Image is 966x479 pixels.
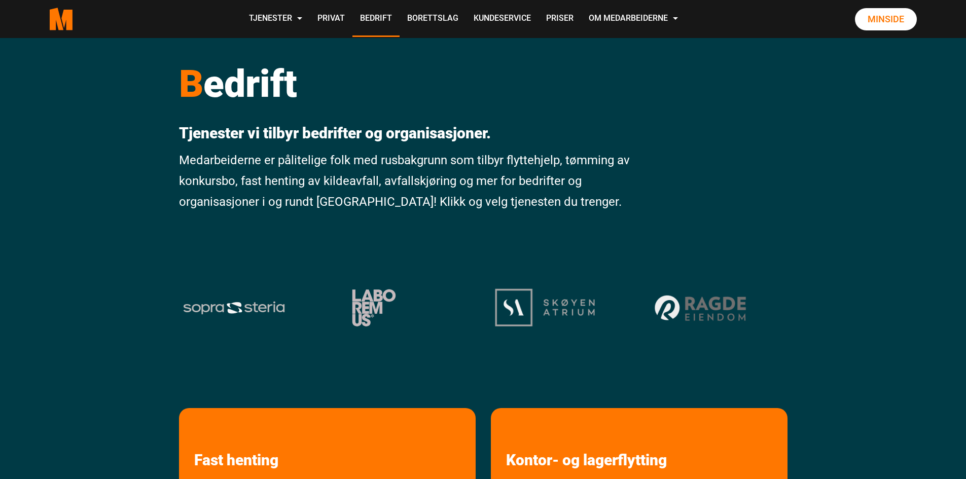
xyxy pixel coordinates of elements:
[310,1,352,37] a: Privat
[241,1,310,37] a: Tjenester
[581,1,686,37] a: Om Medarbeiderne
[400,1,466,37] a: Borettslag
[352,1,400,37] a: Bedrift
[466,1,539,37] a: Kundeservice
[179,124,632,142] p: Tjenester vi tilbyr bedrifter og organisasjoner.
[491,408,682,469] a: les mer om Kontor- og lagerflytting
[339,289,409,326] img: Laboremus logo og 1
[179,61,203,106] span: B
[179,61,632,106] h1: edrift
[179,408,294,469] a: les mer om Fast henting
[652,292,751,323] img: ragde okbn97d8gwrerwy0sgwppcyprqy9juuzeksfkgscu8 2
[539,1,581,37] a: Priser
[179,150,632,212] p: Medarbeiderne er pålitelige folk med rusbakgrunn som tilbyr flyttehjelp, tømming av konkursbo, fa...
[855,8,917,30] a: Minside
[183,301,285,315] img: sopra steria logo
[495,288,595,326] img: logo okbnbonwi65nevcbb1i9s8fi7cq4v3pheurk5r3yf4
